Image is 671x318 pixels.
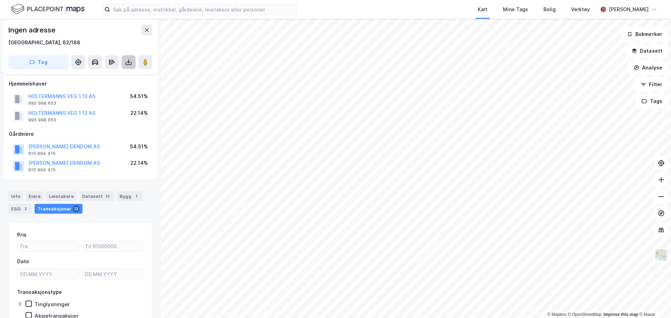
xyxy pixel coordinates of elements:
[628,61,668,75] button: Analyse
[35,301,70,308] div: Tinglysninger
[130,109,148,117] div: 22.14%
[17,231,27,239] div: Pris
[568,312,602,317] a: OpenStreetMap
[9,130,152,138] div: Gårdeiere
[28,117,56,123] div: 995 998 653
[17,288,62,296] div: Transaksjonstype
[604,312,638,317] a: Improve this map
[8,24,57,36] div: Ingen adresse
[478,5,488,14] div: Kart
[130,142,148,151] div: 54.51%
[104,193,111,200] div: 12
[8,191,23,201] div: Info
[28,151,56,156] div: 915 994 415
[130,159,148,167] div: 22.14%
[503,5,528,14] div: Mine Tags
[82,241,143,251] input: Til 91000000
[655,249,668,262] img: Z
[82,269,143,279] input: DD.MM.YYYY
[635,77,668,91] button: Filter
[9,80,152,88] div: Hjemmelshaver
[543,5,556,14] div: Bolig
[547,312,567,317] a: Mapbox
[35,204,82,214] div: Transaksjoner
[8,55,68,69] button: Tag
[22,205,29,212] div: 2
[636,94,668,108] button: Tags
[46,191,77,201] div: Leietakere
[626,44,668,58] button: Datasett
[73,205,80,212] div: 12
[17,241,79,251] input: Fra
[79,191,114,201] div: Datasett
[28,101,56,106] div: 995 998 653
[8,38,80,47] div: [GEOGRAPHIC_DATA], 62/188
[11,3,85,15] img: logo.f888ab2527a4732fd821a326f86c7f29.svg
[117,191,143,201] div: Bygg
[571,5,590,14] div: Verktøy
[133,193,140,200] div: 1
[636,284,671,318] iframe: Chat Widget
[17,269,79,279] input: DD.MM.YYYY
[609,5,649,14] div: [PERSON_NAME]
[8,204,32,214] div: ESG
[621,27,668,41] button: Bokmerker
[28,167,56,173] div: 915 994 415
[130,92,148,101] div: 54.51%
[110,4,297,15] input: Søk på adresse, matrikkel, gårdeiere, leietakere eller personer
[26,191,43,201] div: Eiere
[17,257,29,266] div: Dato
